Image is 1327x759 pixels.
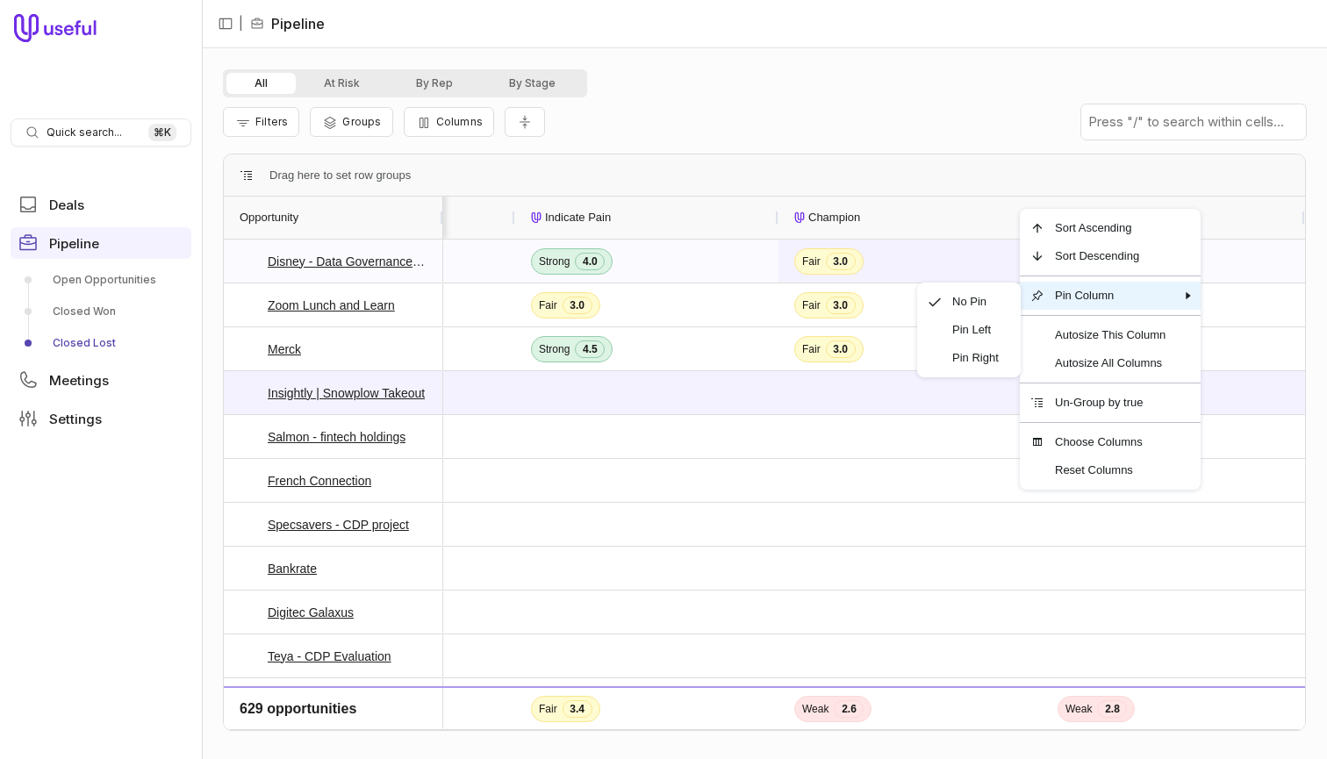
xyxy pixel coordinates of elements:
span: 3.0 [563,297,592,314]
a: Insightly | Snowplow Takeout [268,383,425,404]
div: Competition [1058,197,1289,239]
a: Salmon - fintech holdings [268,426,405,448]
a: Closed Lost [11,329,191,357]
button: All [226,73,296,94]
span: Choose Columns [1044,428,1176,456]
span: Competition [1072,207,1132,228]
span: 3.0 [826,340,856,358]
span: Fair [802,342,821,356]
span: Autosize All Columns [1044,349,1176,377]
span: Pipeline [49,237,99,250]
li: Pipeline [250,13,325,34]
span: Settings [49,412,102,426]
div: Champion [794,197,1026,239]
span: 4.0 [575,253,605,270]
div: Row Groups [269,165,411,186]
span: | [239,13,243,34]
div: Pipeline submenu [11,266,191,357]
span: Fair [539,298,557,312]
div: Indicate Pain [531,197,763,239]
span: 3.0 [826,253,856,270]
a: Zoom Lunch and Learn [268,295,395,316]
a: Closed Won [11,297,191,326]
a: Teya - CDP Evaluation [268,646,391,667]
span: Filters [255,115,288,128]
a: Deals [11,189,191,220]
span: Deals [49,198,84,211]
a: Specsavers - CDP project [268,514,409,535]
button: Collapse all rows [505,107,545,138]
span: Groups [342,115,381,128]
div: SubMenu [917,283,1021,377]
a: French Connection [268,470,371,491]
span: Strong [539,254,570,269]
span: Fair [802,298,821,312]
a: Meetings [11,364,191,396]
span: Reset Columns [1044,456,1176,484]
span: Columns [436,115,483,128]
kbd: ⌘ K [148,124,176,141]
button: Group Pipeline [310,107,392,137]
span: Champion [808,207,860,228]
button: At Risk [296,73,388,94]
div: Column Menu [1020,209,1201,490]
a: Open Opportunities [11,266,191,294]
span: No Pin [942,288,1010,316]
a: Settings [11,403,191,434]
a: Merck [268,339,301,360]
button: By Rep [388,73,481,94]
span: 3.0 [826,297,856,314]
span: Drag here to set row groups [269,165,411,186]
button: Filter Pipeline [223,107,299,137]
a: Bankrate [268,558,317,579]
a: Digitec Galaxus [268,602,354,623]
span: Meetings [49,374,109,387]
span: Fair [802,254,821,269]
button: Columns [404,107,494,137]
span: Pin Right [942,344,1010,372]
button: Collapse sidebar [212,11,239,37]
span: Un-Group by true [1044,389,1176,417]
a: Disney - Data Governance and Consent Management [268,251,427,272]
span: Opportunity [240,207,298,228]
span: Quick search... [47,125,122,140]
span: 4.5 [575,340,605,358]
input: Press "/" to search within cells... [1081,104,1306,140]
span: Strong [539,342,570,356]
a: Pipeline [11,227,191,259]
span: Sort Ascending [1044,214,1176,242]
span: Pin Left [942,316,1010,344]
span: Indicate Pain [545,207,611,228]
span: Autosize This Column [1044,321,1176,349]
button: By Stage [481,73,584,94]
span: Pin Column [1044,282,1176,310]
a: FAR Capital [268,690,334,711]
span: Sort Descending [1044,242,1176,270]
